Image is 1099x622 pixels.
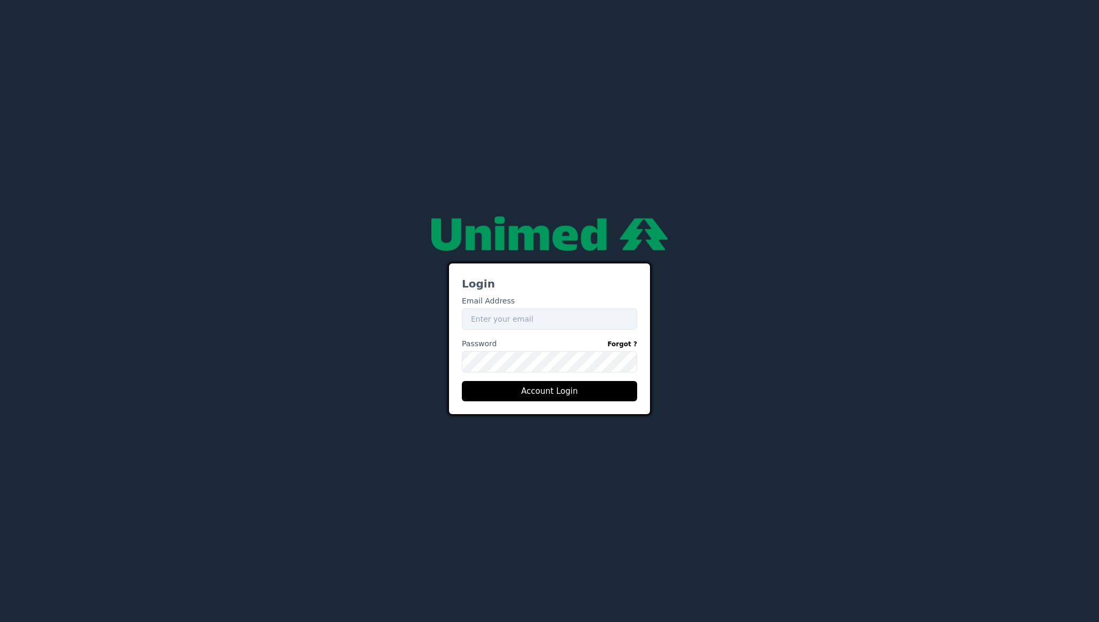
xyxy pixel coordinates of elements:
label: Email Address [462,296,515,307]
a: Forgot ? [607,338,637,349]
button: Account Login [462,381,637,401]
h3: Login [462,276,637,291]
label: Password [462,338,637,349]
input: Enter your email [462,308,637,330]
img: null [431,216,668,251]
